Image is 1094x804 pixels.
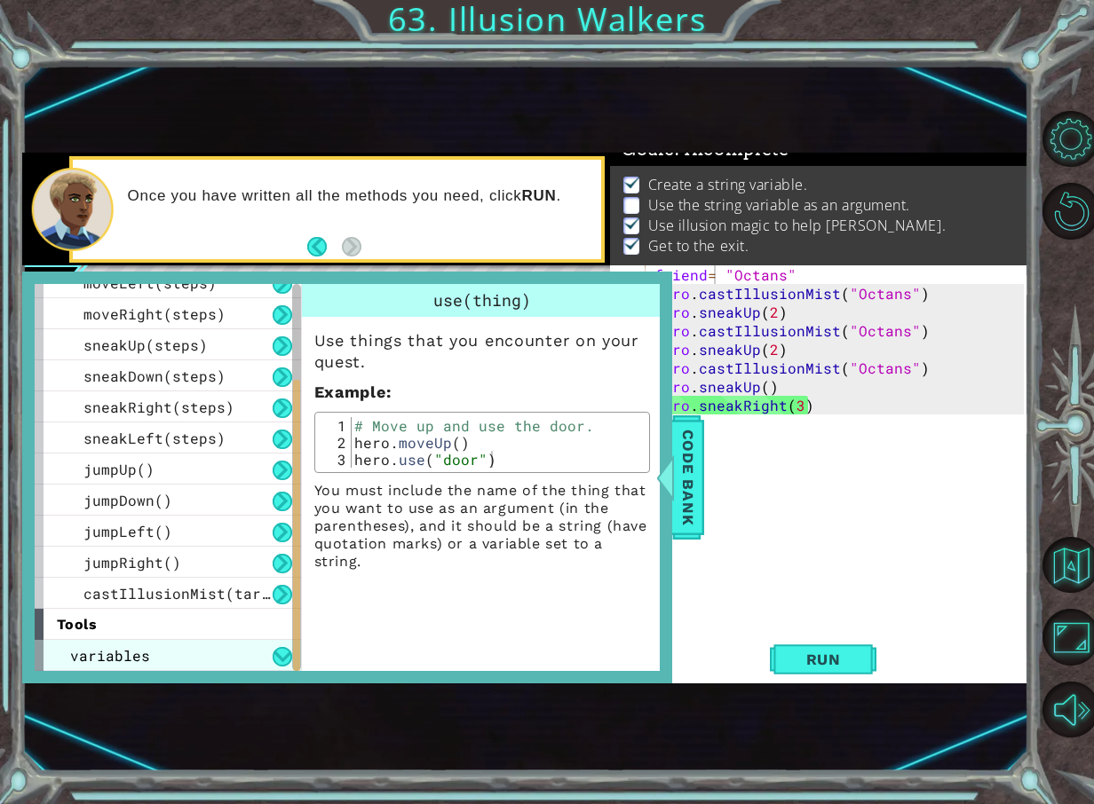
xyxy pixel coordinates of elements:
[614,268,646,287] div: 1
[83,522,172,540] span: jumpLeft()
[83,367,226,385] span: sneakDown(steps)
[770,638,876,680] button: Shift+Enter: Run current code.
[648,195,910,215] p: Use the string variable as an argument.
[83,335,208,354] span: sneakUp(steps)
[648,216,947,235] p: Use illusion magic to help [PERSON_NAME].
[83,460,155,478] span: jumpUp()
[674,423,702,532] span: Code Bank
[57,616,98,633] span: tools
[83,553,181,571] span: jumpRight()
[433,289,531,311] span: use(thing)
[314,482,650,571] p: You must include the name of the thing that you want to use as an argument (in the parentheses), ...
[307,237,342,256] button: Back
[623,216,641,230] img: Check mark for checkbox
[648,236,749,256] p: Get to the exit.
[320,434,352,451] div: 2
[648,175,808,194] p: Create a string variable.
[623,175,641,189] img: Check mark for checkbox
[314,382,386,401] span: Example
[83,584,297,603] span: castIllusionMist(target)
[789,650,859,668] span: Run
[320,417,352,434] div: 1
[1045,529,1094,602] a: Back to Map
[35,609,301,640] div: tools
[70,646,150,665] span: variables
[522,187,557,204] strong: RUN
[128,186,589,206] p: Once you have written all the methods you need, click .
[83,429,226,447] span: sneakLeft(steps)
[320,451,352,468] div: 3
[83,273,217,292] span: moveLeft(steps)
[342,237,361,256] button: Next
[83,304,226,323] span: moveRight(steps)
[302,284,662,317] div: use(thing)
[675,138,789,160] span: : Incomplete
[314,330,650,373] p: Use things that you encounter on your quest.
[83,491,172,509] span: jumpDown()
[623,236,641,250] img: Check mark for checkbox
[314,382,392,401] strong: :
[83,398,234,416] span: sneakRight(steps)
